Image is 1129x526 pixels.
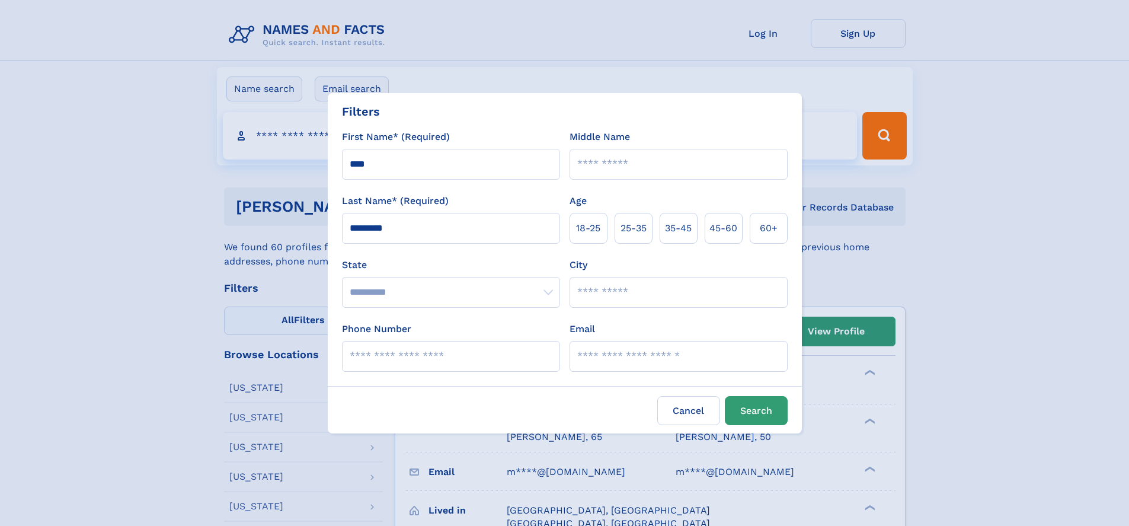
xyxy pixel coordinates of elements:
[342,322,411,336] label: Phone Number
[342,103,380,120] div: Filters
[657,396,720,425] label: Cancel
[709,221,737,235] span: 45‑60
[342,194,449,208] label: Last Name* (Required)
[760,221,778,235] span: 60+
[342,130,450,144] label: First Name* (Required)
[665,221,692,235] span: 35‑45
[621,221,647,235] span: 25‑35
[570,322,595,336] label: Email
[570,130,630,144] label: Middle Name
[576,221,600,235] span: 18‑25
[570,258,587,272] label: City
[725,396,788,425] button: Search
[570,194,587,208] label: Age
[342,258,560,272] label: State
